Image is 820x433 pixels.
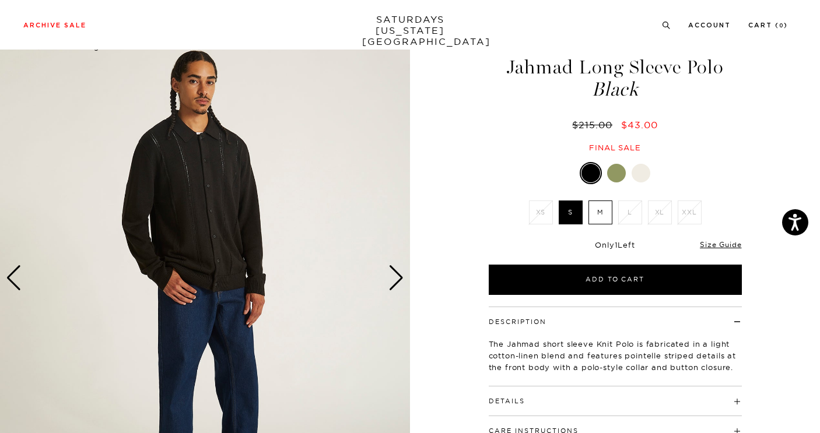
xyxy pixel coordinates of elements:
[559,200,583,224] label: S
[487,80,744,99] span: Black
[23,22,86,29] a: Archive Sale
[489,338,742,373] p: The Jahmad short sleeve Knit Polo is fabricated in a light cotton-linen blend and features pointe...
[779,23,784,29] small: 0
[621,119,658,131] span: $43.00
[489,265,742,295] button: Add to Cart
[487,58,744,99] h1: Jahmad Long Sleeve Polo
[362,14,458,47] a: SATURDAYS[US_STATE][GEOGRAPHIC_DATA]
[615,240,618,249] span: 1
[489,319,546,325] button: Description
[388,265,404,291] div: Next slide
[748,22,788,29] a: Cart (0)
[700,240,741,249] a: Size Guide
[688,22,731,29] a: Account
[588,200,612,224] label: M
[489,240,742,250] div: Only Left
[487,143,744,153] div: Final sale
[489,398,525,404] button: Details
[572,119,617,131] del: $215.00
[6,265,22,291] div: Previous slide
